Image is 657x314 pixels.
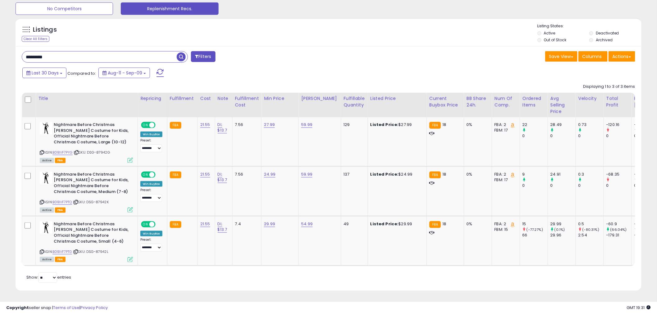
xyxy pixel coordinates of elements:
small: (66.04%) [610,227,627,232]
div: $27.99 [370,122,422,128]
span: ON [142,222,149,227]
div: Fulfillment Cost [235,95,259,108]
div: 28.49 [551,122,576,128]
div: Fulfillable Quantity [344,95,365,108]
span: FBA [55,158,66,163]
small: (-77.27%) [527,227,543,232]
span: All listings currently available for purchase on Amazon [40,257,54,262]
a: 21.55 [200,122,210,128]
img: 415+2bwM7GL._SL40_.jpg [40,221,52,234]
div: 0 [606,183,632,188]
span: 18 [442,221,446,227]
div: 0% [467,172,487,177]
div: 24.91 [551,172,576,177]
div: 0 [578,183,604,188]
small: FBA [170,172,181,178]
div: FBM: 17 [495,128,515,133]
img: 415+2bwM7GL._SL40_.jpg [40,122,52,134]
a: B01BVF7PYG [52,150,73,155]
div: $29.99 [370,221,422,227]
div: Win BuyBox [140,181,162,187]
small: (0.1%) [555,227,565,232]
button: Filters [191,51,215,62]
a: B01BVF7PTQ [52,200,72,205]
span: Compared to: [67,70,96,76]
div: 66 [523,232,548,238]
h5: Listings [33,25,57,34]
span: ON [142,123,149,128]
div: 2.54 [578,232,604,238]
span: Columns [582,53,602,60]
div: 0.73 [578,122,604,128]
div: BB Share 24h. [467,95,489,108]
button: Save View [545,51,578,62]
div: FBA: 2 [495,221,515,227]
b: Nightmare Before Christmas [PERSON_NAME] Costume for Kids, Official Nightmare Before Christmas Co... [54,172,129,196]
a: DI; $13.7 [218,122,227,133]
div: 0 [551,133,576,139]
div: 0 [551,183,576,188]
div: 29.96 [551,232,576,238]
b: Listed Price: [370,221,399,227]
a: Privacy Policy [80,305,108,311]
div: 7.4 [235,221,257,227]
div: 0 [578,133,604,139]
div: Ordered Items [523,95,545,108]
div: Clear All Filters [22,36,49,42]
div: Listed Price [370,95,424,102]
span: FBA [55,257,66,262]
div: [PERSON_NAME] [301,95,338,102]
div: 9 [523,172,548,177]
span: OFF [155,123,165,128]
div: 7.56 [235,122,257,128]
div: 7.56 [235,172,257,177]
span: OFF [155,172,165,177]
div: Avg Selling Price [551,95,573,115]
a: 59.99 [301,171,312,177]
div: Win BuyBox [140,132,162,137]
b: Nightmare Before Christmas [PERSON_NAME] Costume for Kids, Official Nightmare Before Christmas Co... [54,221,129,246]
span: All listings currently available for purchase on Amazon [40,158,54,163]
div: 29.99 [551,221,576,227]
div: Velocity [578,95,601,102]
span: 18 [442,171,446,177]
div: Total Profit [606,95,629,108]
small: FBA [170,221,181,228]
span: Last 30 Days [32,70,59,76]
label: Active [544,30,555,36]
b: Listed Price: [370,171,399,177]
a: 24.99 [264,171,275,177]
span: FBA [55,208,66,213]
a: 21.55 [200,171,210,177]
span: | SKU: DSG-87942G [74,150,110,155]
span: OFF [155,222,165,227]
a: 27.99 [264,122,275,128]
div: 0% [467,122,487,128]
div: -60.9 [606,221,632,227]
a: 21.55 [200,221,210,227]
span: | SKU: DSG-87942L [73,249,108,254]
button: Columns [578,51,608,62]
div: FBM: 17 [495,177,515,183]
div: 22 [523,122,548,128]
a: Terms of Use [53,305,79,311]
div: 0 [523,133,548,139]
span: 2025-10-10 19:31 GMT [627,305,651,311]
strong: Copyright [6,305,29,311]
div: ASIN: [40,122,133,162]
a: 54.99 [301,221,313,227]
small: (-80.31%) [582,227,599,232]
div: 0% [467,221,487,227]
div: Win BuyBox [140,231,162,236]
div: 137 [344,172,363,177]
label: Out of Stock [544,37,567,43]
button: Aug-11 - Sep-09 [98,68,150,78]
div: Current Buybox Price [429,95,461,108]
div: FBA: 2 [495,122,515,128]
span: | SKU: DSG-87942K [73,200,109,204]
span: 18 [442,122,446,128]
div: -179.31 [606,232,632,238]
button: Last 30 Days [22,68,66,78]
div: 129 [344,122,363,128]
div: 49 [344,221,363,227]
